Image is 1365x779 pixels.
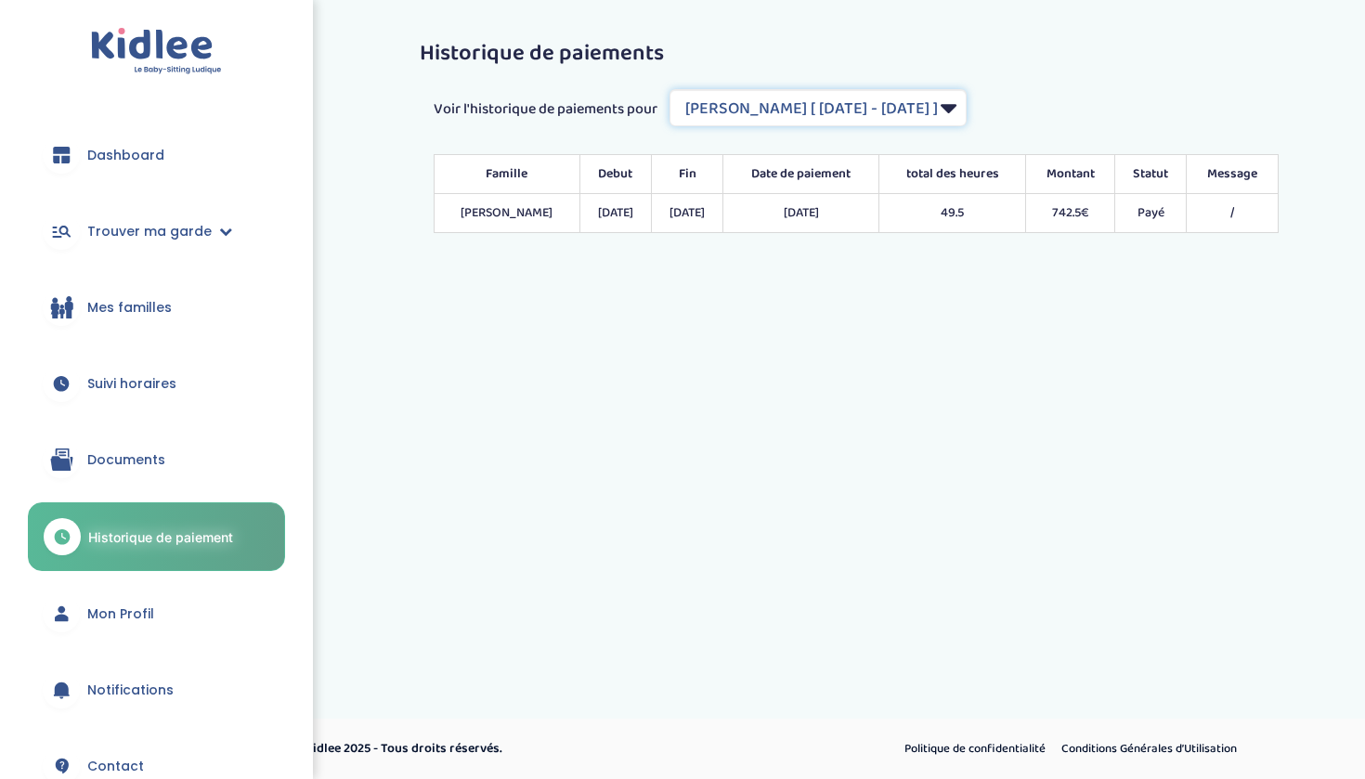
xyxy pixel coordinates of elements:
[879,194,1026,233] td: 49.5
[1026,155,1115,194] th: Montant
[87,681,174,700] span: Notifications
[434,194,579,233] td: [PERSON_NAME]
[1055,737,1243,761] a: Conditions Générales d’Utilisation
[1115,155,1187,194] th: Statut
[87,604,154,624] span: Mon Profil
[87,298,172,318] span: Mes familles
[723,194,879,233] td: [DATE]
[723,155,879,194] th: Date de paiement
[1187,155,1278,194] th: Message
[652,155,723,194] th: Fin
[28,122,285,188] a: Dashboard
[898,737,1052,761] a: Politique de confidentialité
[1115,194,1187,233] td: Payé
[87,757,144,776] span: Contact
[87,450,165,470] span: Documents
[434,98,657,121] span: Voir l'historique de paiements pour
[87,146,164,165] span: Dashboard
[434,155,579,194] th: Famille
[879,155,1026,194] th: total des heures
[652,194,723,233] td: [DATE]
[28,274,285,341] a: Mes familles
[28,656,285,723] a: Notifications
[293,739,761,759] p: © Kidlee 2025 - Tous droits réservés.
[87,222,212,241] span: Trouver ma garde
[28,350,285,417] a: Suivi horaires
[1026,194,1115,233] td: 742.5€
[91,28,222,75] img: logo.svg
[88,527,233,547] span: Historique de paiement
[579,194,651,233] td: [DATE]
[579,155,651,194] th: Debut
[87,374,176,394] span: Suivi horaires
[28,580,285,647] a: Mon Profil
[28,198,285,265] a: Trouver ma garde
[1187,194,1278,233] td: /
[28,502,285,571] a: Historique de paiement
[420,42,1293,66] h3: Historique de paiements
[28,426,285,493] a: Documents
